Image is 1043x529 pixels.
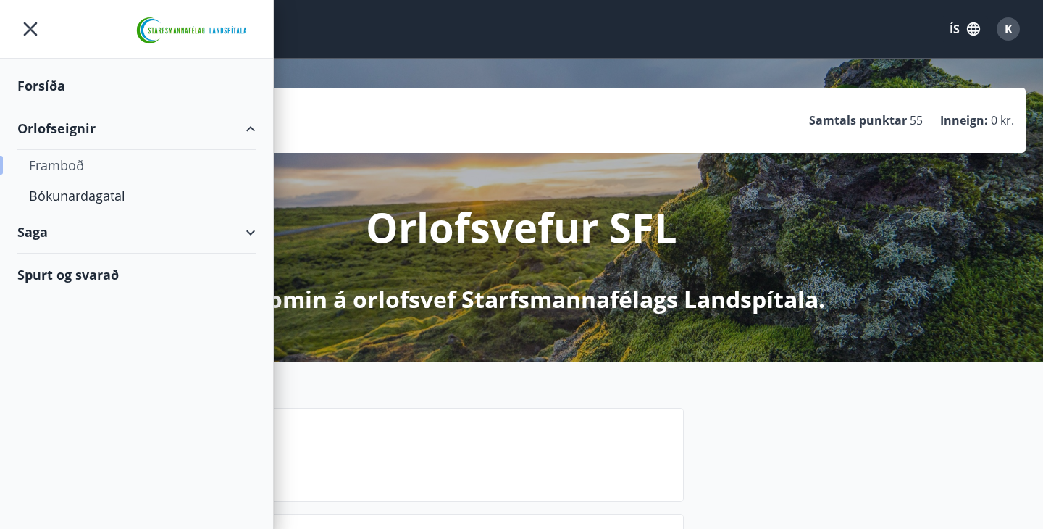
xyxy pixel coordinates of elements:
[29,150,244,180] div: Framboð
[130,16,256,45] img: union_logo
[17,64,256,107] div: Forsíða
[124,445,671,470] p: Næstu helgi
[17,211,256,254] div: Saga
[910,112,923,128] span: 55
[942,16,988,42] button: ÍS
[991,112,1014,128] span: 0 kr.
[17,107,256,150] div: Orlofseignir
[17,16,43,42] button: menu
[29,180,244,211] div: Bókunardagatal
[17,254,256,296] div: Spurt og svarað
[366,199,677,254] p: Orlofsvefur SFL
[809,112,907,128] p: Samtals punktar
[940,112,988,128] p: Inneign :
[1005,21,1013,37] span: K
[219,283,825,315] p: Velkomin á orlofsvef Starfsmannafélags Landspítala.
[991,12,1026,46] button: K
